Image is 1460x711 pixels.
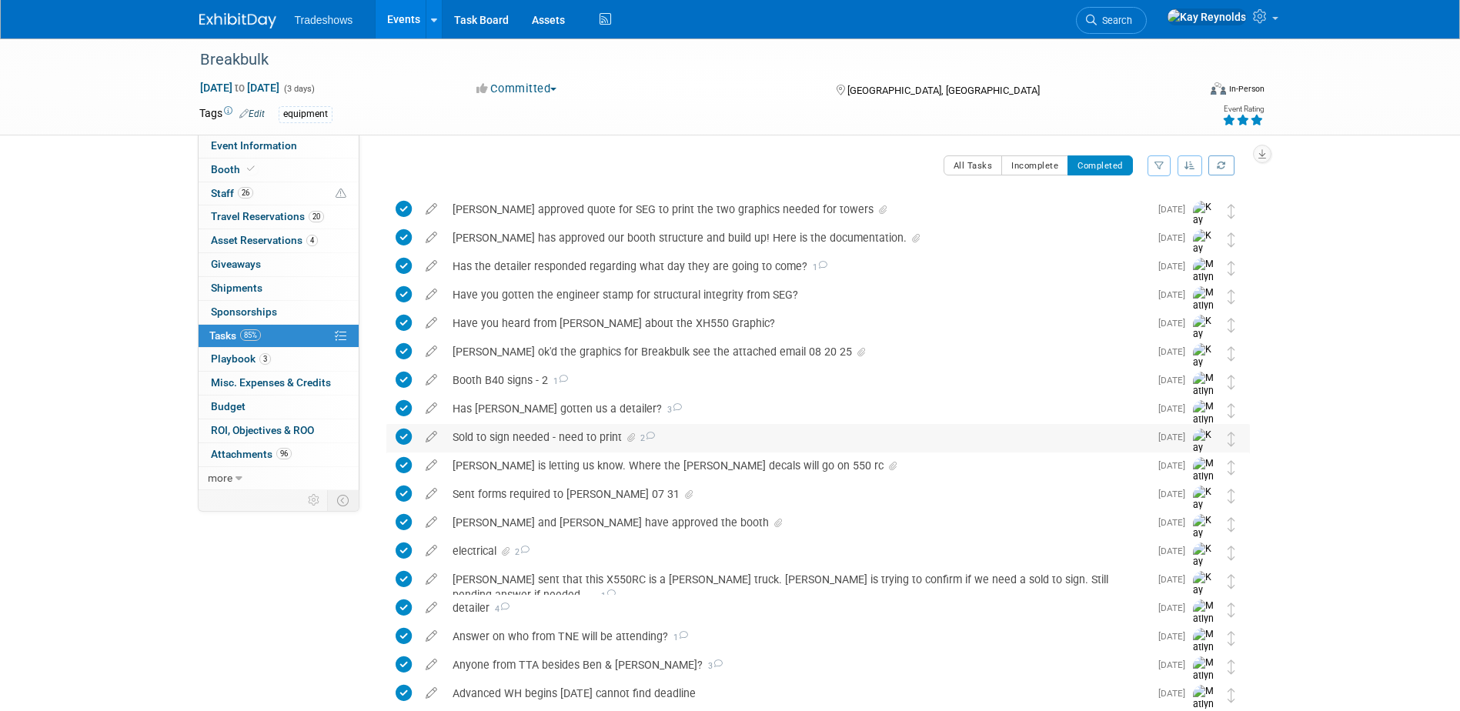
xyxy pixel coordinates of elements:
[211,163,258,175] span: Booth
[1228,460,1235,475] i: Move task
[1193,656,1216,711] img: Matlyn Lowrey
[1193,343,1216,398] img: Kay Reynolds
[1193,571,1216,626] img: Kay Reynolds
[1222,105,1264,113] div: Event Rating
[807,262,827,272] span: 1
[211,424,314,436] span: ROI, Objectives & ROO
[1193,542,1216,597] img: Kay Reynolds
[309,211,324,222] span: 20
[418,686,445,700] a: edit
[211,187,253,199] span: Staff
[1158,261,1193,272] span: [DATE]
[445,566,1149,609] div: [PERSON_NAME] sent that this X550RC is a [PERSON_NAME] truck. [PERSON_NAME] is trying to confirm ...
[199,253,359,276] a: Giveaways
[418,316,445,330] a: edit
[445,509,1149,536] div: [PERSON_NAME] and [PERSON_NAME] have approved the booth
[1158,432,1193,442] span: [DATE]
[1208,155,1234,175] a: Refresh
[445,452,1149,479] div: [PERSON_NAME] is letting us know. Where the [PERSON_NAME] decals will go on 550 rc
[232,82,247,94] span: to
[1158,289,1193,300] span: [DATE]
[1158,631,1193,642] span: [DATE]
[418,544,445,558] a: edit
[211,400,246,412] span: Budget
[247,165,255,173] i: Booth reservation complete
[445,538,1149,564] div: electrical
[445,424,1149,450] div: Sold to sign needed - need to print
[1228,432,1235,446] i: Move task
[1076,7,1147,34] a: Search
[1158,603,1193,613] span: [DATE]
[1193,457,1216,512] img: Matlyn Lowrey
[944,155,1003,175] button: All Tasks
[445,367,1149,393] div: Booth B40 signs - 2
[418,259,445,273] a: edit
[211,234,318,246] span: Asset Reservations
[301,490,328,510] td: Personalize Event Tab Strip
[418,373,445,387] a: edit
[418,487,445,501] a: edit
[1228,232,1235,247] i: Move task
[1158,574,1193,585] span: [DATE]
[240,329,261,341] span: 85%
[596,591,616,601] span: 1
[211,352,271,365] span: Playbook
[211,448,292,460] span: Attachments
[279,106,332,122] div: equipment
[418,572,445,586] a: edit
[1228,603,1235,617] i: Move task
[471,81,563,97] button: Committed
[418,629,445,643] a: edit
[1193,315,1216,369] img: Kay Reynolds
[445,253,1149,279] div: Has the detailer responded regarding what day they are going to come?
[418,231,445,245] a: edit
[211,282,262,294] span: Shipments
[703,661,723,671] span: 3
[418,402,445,416] a: edit
[418,658,445,672] a: edit
[199,325,359,348] a: Tasks85%
[1158,659,1193,670] span: [DATE]
[199,396,359,419] a: Budget
[1158,489,1193,499] span: [DATE]
[1193,372,1216,426] img: Matlyn Lowrey
[1228,517,1235,532] i: Move task
[211,258,261,270] span: Giveaways
[418,430,445,444] a: edit
[1158,403,1193,414] span: [DATE]
[1097,15,1132,26] span: Search
[1167,8,1247,25] img: Kay Reynolds
[662,405,682,415] span: 3
[1193,400,1216,455] img: Matlyn Lowrey
[1158,460,1193,471] span: [DATE]
[199,372,359,395] a: Misc. Expenses & Credits
[668,633,688,643] span: 1
[418,459,445,472] a: edit
[199,105,265,123] td: Tags
[276,448,292,459] span: 96
[1228,631,1235,646] i: Move task
[1158,232,1193,243] span: [DATE]
[445,595,1149,621] div: detailer
[1107,80,1265,103] div: Event Format
[445,225,1149,251] div: [PERSON_NAME] has approved our booth structure and build up! Here is the documentation.
[1193,201,1216,255] img: Kay Reynolds
[1158,346,1193,357] span: [DATE]
[195,46,1174,74] div: Breakbulk
[199,205,359,229] a: Travel Reservations20
[1228,346,1235,361] i: Move task
[445,481,1149,507] div: Sent forms required to [PERSON_NAME] 07 31
[1158,375,1193,386] span: [DATE]
[1001,155,1068,175] button: Incomplete
[1228,204,1235,219] i: Move task
[1193,486,1216,540] img: Kay Reynolds
[1228,688,1235,703] i: Move task
[199,467,359,490] a: more
[199,443,359,466] a: Attachments96
[445,652,1149,678] div: Anyone from TTA besides Ben & [PERSON_NAME]?
[418,345,445,359] a: edit
[199,182,359,205] a: Staff26
[445,282,1149,308] div: Have you gotten the engineer stamp for structural integrity from SEG?
[306,235,318,246] span: 4
[1228,403,1235,418] i: Move task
